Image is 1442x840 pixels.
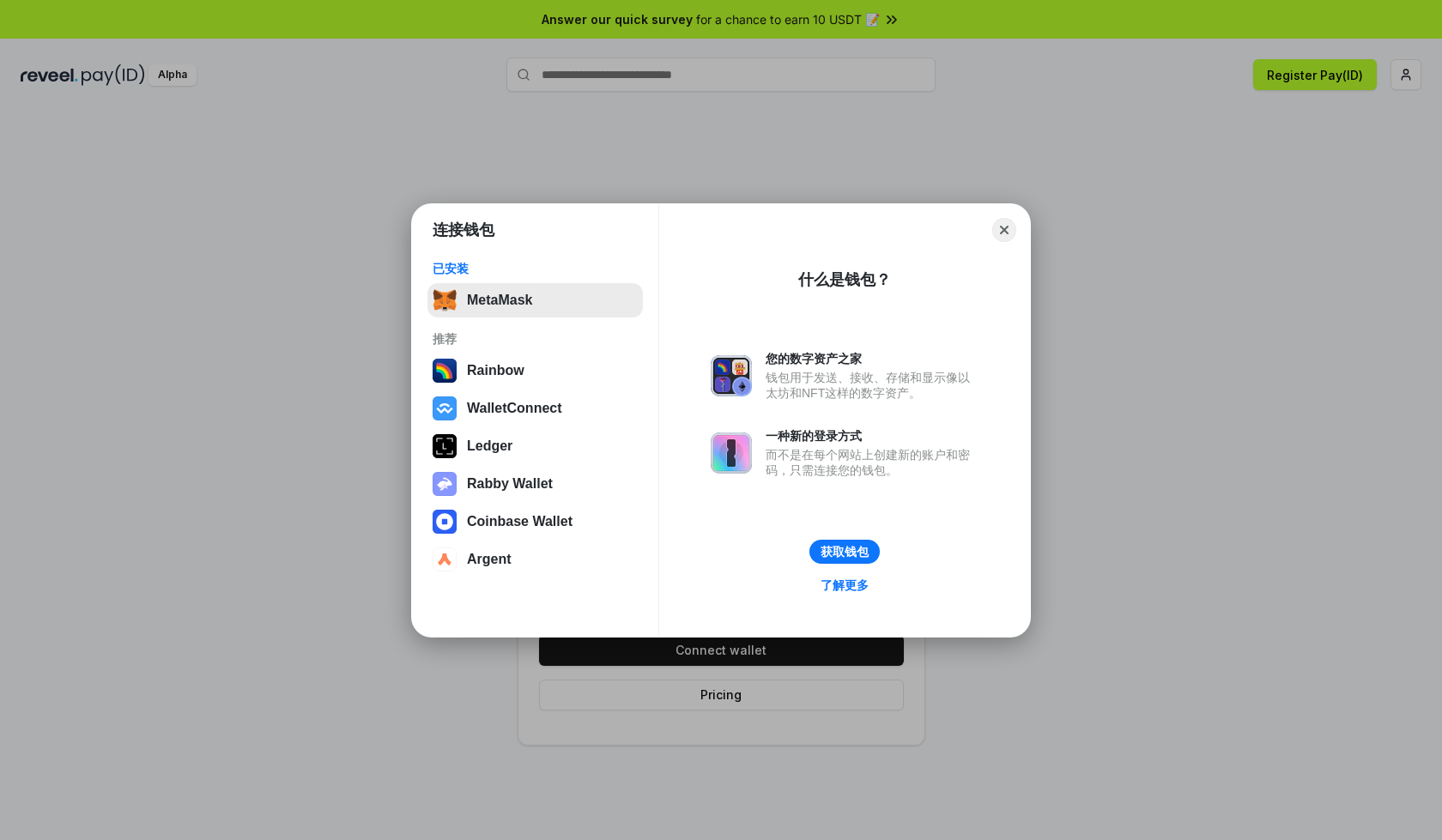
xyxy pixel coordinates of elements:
[766,447,978,478] div: 而不是在每个网站上创建新的账户和密码，只需连接您的钱包。
[427,542,643,577] button: Argent
[711,432,752,474] img: svg+xml,%3Csvg%20xmlns%3D%22http%3A%2F%2Fwww.w3.org%2F2000%2Fsvg%22%20fill%3D%22none%22%20viewBox...
[467,363,524,378] div: Rainbow
[427,467,643,501] button: Rabby Wallet
[433,288,457,312] img: svg+xml,%3Csvg%20fill%3D%22none%22%20height%3D%2233%22%20viewBox%3D%220%200%2035%2033%22%20width%...
[798,269,891,290] div: 什么是钱包？
[433,331,638,347] div: 推荐
[433,261,638,276] div: 已安装
[433,472,457,496] img: svg+xml,%3Csvg%20xmlns%3D%22http%3A%2F%2Fwww.w3.org%2F2000%2Fsvg%22%20fill%3D%22none%22%20viewBox...
[433,547,457,571] img: svg+xml,%3Csvg%20width%3D%2228%22%20height%3D%2228%22%20viewBox%3D%220%200%2028%2028%22%20fill%3D...
[766,370,978,401] div: 钱包用于发送、接收、存储和显示像以太坊和NFT这样的数字资产。
[467,476,553,492] div: Rabby Wallet
[711,355,752,396] img: svg+xml,%3Csvg%20xmlns%3D%22http%3A%2F%2Fwww.w3.org%2F2000%2Fsvg%22%20fill%3D%22none%22%20viewBox...
[467,552,512,567] div: Argent
[810,574,879,596] a: 了解更多
[427,354,643,388] button: Rainbow
[467,438,512,454] div: Ledger
[992,218,1016,242] button: Close
[433,434,457,458] img: svg+xml,%3Csvg%20xmlns%3D%22http%3A%2F%2Fwww.w3.org%2F2000%2Fsvg%22%20width%3D%2228%22%20height%3...
[766,428,978,444] div: 一种新的登录方式
[467,293,532,308] div: MetaMask
[766,351,978,366] div: 您的数字资产之家
[433,220,494,240] h1: 连接钱包
[821,577,869,593] div: 了解更多
[433,510,457,534] img: svg+xml,%3Csvg%20width%3D%2228%22%20height%3D%2228%22%20viewBox%3D%220%200%2028%2028%22%20fill%3D...
[427,283,643,317] button: MetaMask
[427,505,643,539] button: Coinbase Wallet
[433,396,457,420] img: svg+xml,%3Csvg%20width%3D%2228%22%20height%3D%2228%22%20viewBox%3D%220%200%2028%2028%22%20fill%3D...
[427,429,643,463] button: Ledger
[427,391,643,426] button: WalletConnect
[433,359,457,383] img: svg+xml,%3Csvg%20width%3D%22120%22%20height%3D%22120%22%20viewBox%3D%220%200%20120%20120%22%20fil...
[809,540,880,564] button: 获取钱包
[467,401,562,416] div: WalletConnect
[821,544,869,559] div: 获取钱包
[467,514,573,529] div: Coinbase Wallet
